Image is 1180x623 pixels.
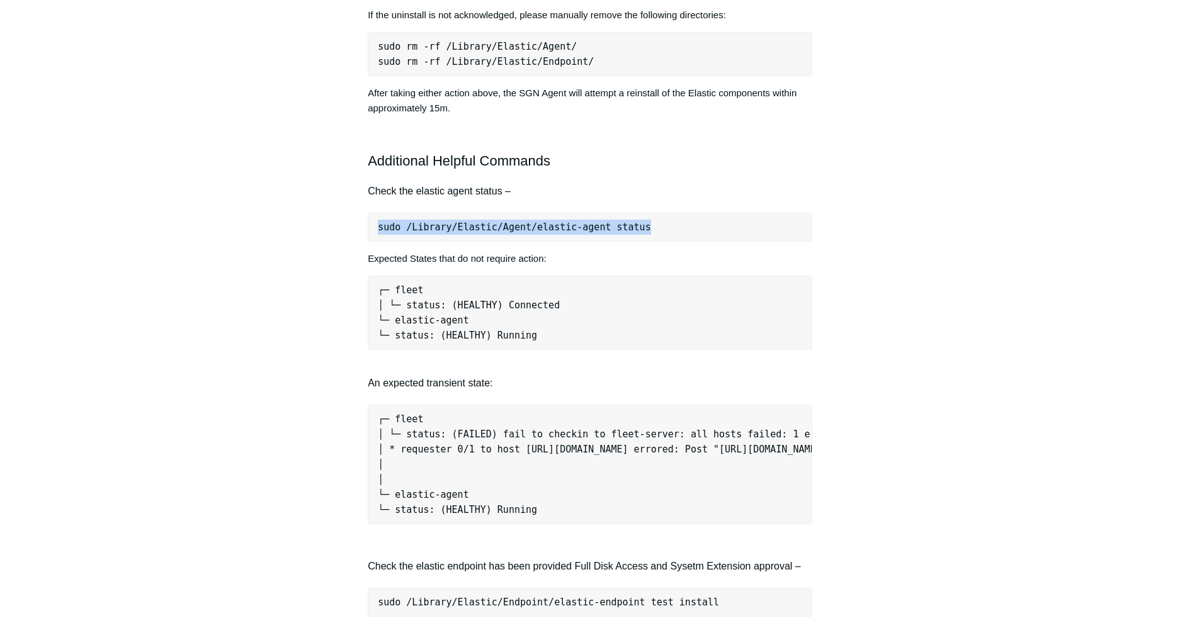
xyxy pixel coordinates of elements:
[368,405,812,524] pre: ┌─ fleet │ └─ status: (FAILED) fail to checkin to fleet-server: all hosts failed: 1 error occurre...
[368,183,812,199] h4: Check the elastic agent status –
[368,276,812,350] pre: ┌─ fleet │ └─ status: (HEALTHY) Connected └─ elastic-agent └─ status: (HEALTHY) Running
[368,359,812,391] h4: An expected transient state:
[368,251,812,266] p: Expected States that do not require action:
[368,150,812,172] h2: Additional Helpful Commands
[368,32,812,76] pre: sudo rm -rf /Library/Elastic/Agent/ sudo rm -rf /Library/Elastic/Endpoint/
[368,558,812,575] h4: Check the elastic endpoint has been provided Full Disk Access and Sysetm Extension approval –
[368,588,812,617] pre: sudo /Library/Elastic/Endpoint/elastic-endpoint test install
[368,8,812,23] p: If the uninstall is not acknowledged, please manually remove the following directories:
[368,213,812,242] pre: sudo /Library/Elastic/Agent/elastic-agent status
[368,86,812,116] p: After taking either action above, the SGN Agent will attempt a reinstall of the Elastic component...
